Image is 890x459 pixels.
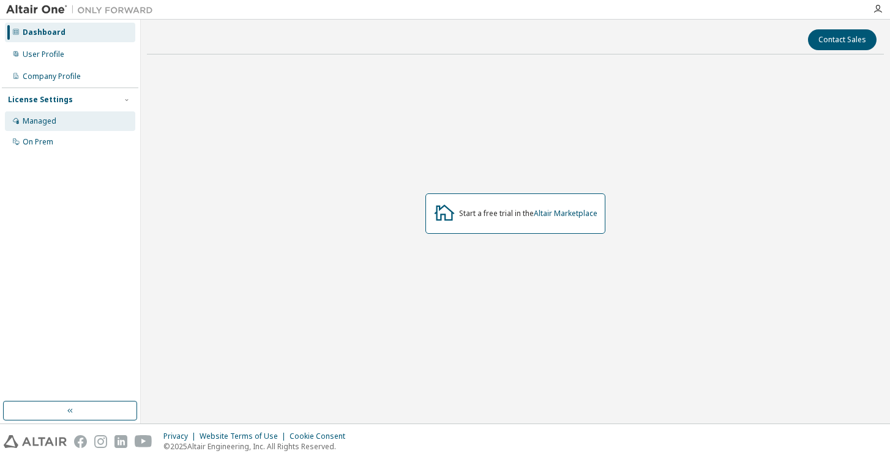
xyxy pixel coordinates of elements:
div: Cookie Consent [290,431,353,441]
div: Website Terms of Use [200,431,290,441]
div: Privacy [163,431,200,441]
div: User Profile [23,50,64,59]
img: Altair One [6,4,159,16]
div: Start a free trial in the [459,209,597,218]
img: facebook.svg [74,435,87,448]
img: altair_logo.svg [4,435,67,448]
div: Managed [23,116,56,126]
button: Contact Sales [808,29,877,50]
div: Company Profile [23,72,81,81]
img: linkedin.svg [114,435,127,448]
img: youtube.svg [135,435,152,448]
div: License Settings [8,95,73,105]
a: Altair Marketplace [534,208,597,218]
div: Dashboard [23,28,65,37]
p: © 2025 Altair Engineering, Inc. All Rights Reserved. [163,441,353,452]
img: instagram.svg [94,435,107,448]
div: On Prem [23,137,53,147]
